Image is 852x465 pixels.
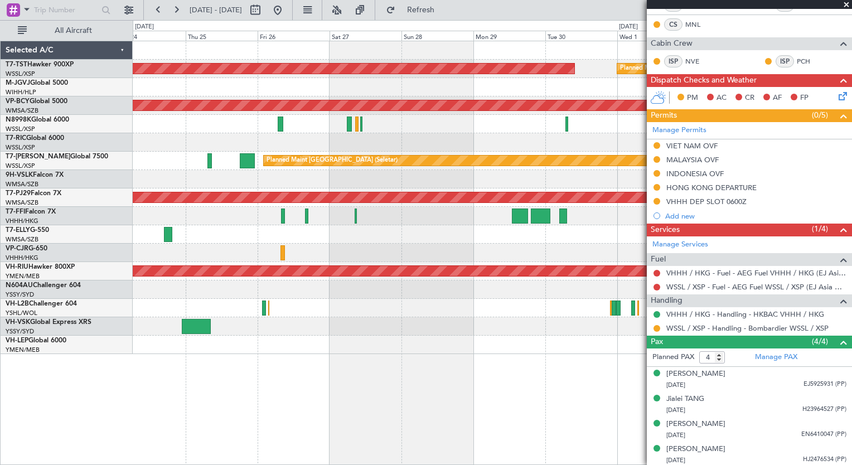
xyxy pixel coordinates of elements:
[797,56,822,66] a: PCH
[651,253,666,266] span: Fuel
[6,346,40,354] a: YMEN/MEB
[6,80,68,86] a: M-JGVJGlobal 5000
[666,169,724,178] div: INDONESIA OVF
[12,22,121,40] button: All Aircraft
[6,162,35,170] a: WSSL/XSP
[398,6,444,14] span: Refresh
[666,197,747,206] div: VHHH DEP SLOT 0600Z
[473,31,545,41] div: Mon 29
[687,93,698,104] span: PM
[6,301,29,307] span: VH-L2B
[651,109,677,122] span: Permits
[267,152,398,169] div: Planned Maint [GEOGRAPHIC_DATA] (Seletar)
[6,227,49,234] a: T7-ELLYG-550
[6,227,30,234] span: T7-ELLY
[6,135,64,142] a: T7-RICGlobal 6000
[6,309,37,317] a: YSHL/WOL
[6,282,33,289] span: N604AU
[6,337,66,344] a: VH-LEPGlobal 6000
[6,301,77,307] a: VH-L2BChallenger 604
[617,31,689,41] div: Wed 1
[802,405,846,414] span: H23964527 (PP)
[6,337,28,344] span: VH-LEP
[685,56,710,66] a: NVE
[6,80,30,86] span: M-JGVJ
[745,93,754,104] span: CR
[652,352,694,363] label: Planned PAX
[6,209,25,215] span: T7-FFI
[666,456,685,464] span: [DATE]
[755,352,797,363] a: Manage PAX
[6,198,38,207] a: WMSA/SZB
[6,282,81,289] a: N604AUChallenger 604
[812,336,828,347] span: (4/4)
[545,31,617,41] div: Tue 30
[135,22,154,32] div: [DATE]
[6,61,74,68] a: T7-TSTHawker 900XP
[6,98,30,105] span: VP-BCY
[666,381,685,389] span: [DATE]
[186,31,258,41] div: Thu 25
[6,117,31,123] span: N8998K
[666,406,685,414] span: [DATE]
[666,282,846,292] a: WSSL / XSP - Fuel - AEG Fuel WSSL / XSP (EJ Asia Only)
[801,430,846,439] span: EN6410047 (PP)
[776,55,794,67] div: ISP
[666,183,757,192] div: HONG KONG DEPARTURE
[6,70,35,78] a: WSSL/XSP
[6,61,27,68] span: T7-TST
[6,264,75,270] a: VH-RIUHawker 800XP
[6,98,67,105] a: VP-BCYGlobal 5000
[6,172,64,178] a: 9H-VSLKFalcon 7X
[6,88,36,96] a: WIHH/HLP
[6,172,33,178] span: 9H-VSLK
[652,239,708,250] a: Manage Services
[6,319,91,326] a: VH-VSKGlobal Express XRS
[258,31,330,41] div: Fri 26
[800,93,809,104] span: FP
[6,190,61,197] a: T7-PJ29Falcon 7X
[666,444,725,455] div: [PERSON_NAME]
[773,93,782,104] span: AF
[6,153,70,160] span: T7-[PERSON_NAME]
[6,209,56,215] a: T7-FFIFalcon 7X
[6,143,35,152] a: WSSL/XSP
[6,272,40,280] a: YMEN/MEB
[651,294,682,307] span: Handling
[651,336,663,348] span: Pax
[666,309,824,319] a: VHHH / HKG - Handling - HKBAC VHHH / HKG
[6,254,38,262] a: VHHH/HKG
[6,245,47,252] a: VP-CJRG-650
[6,135,26,142] span: T7-RIC
[666,155,719,164] div: MALAYSIA OVF
[330,31,401,41] div: Sat 27
[29,27,118,35] span: All Aircraft
[6,180,38,188] a: WMSA/SZB
[6,264,28,270] span: VH-RIU
[6,125,35,133] a: WSSL/XSP
[803,380,846,389] span: EJ5925931 (PP)
[652,125,706,136] a: Manage Permits
[6,319,30,326] span: VH-VSK
[6,190,31,197] span: T7-PJ29
[381,1,448,19] button: Refresh
[6,153,108,160] a: T7-[PERSON_NAME]Global 7500
[666,369,725,380] div: [PERSON_NAME]
[620,60,751,77] div: Planned Maint [GEOGRAPHIC_DATA] (Seletar)
[651,74,757,87] span: Dispatch Checks and Weather
[685,20,710,30] a: MNL
[619,22,638,32] div: [DATE]
[34,2,98,18] input: Trip Number
[664,18,682,31] div: CS
[666,323,829,333] a: WSSL / XSP - Handling - Bombardier WSSL / XSP
[812,109,828,121] span: (0/5)
[6,217,38,225] a: VHHH/HKG
[6,117,69,123] a: N8998KGlobal 6000
[190,5,242,15] span: [DATE] - [DATE]
[6,290,34,299] a: YSSY/SYD
[6,106,38,115] a: WMSA/SZB
[114,31,186,41] div: Wed 24
[666,394,704,405] div: Jialei TANG
[717,93,727,104] span: AC
[666,268,846,278] a: VHHH / HKG - Fuel - AEG Fuel VHHH / HKG (EJ Asia Only)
